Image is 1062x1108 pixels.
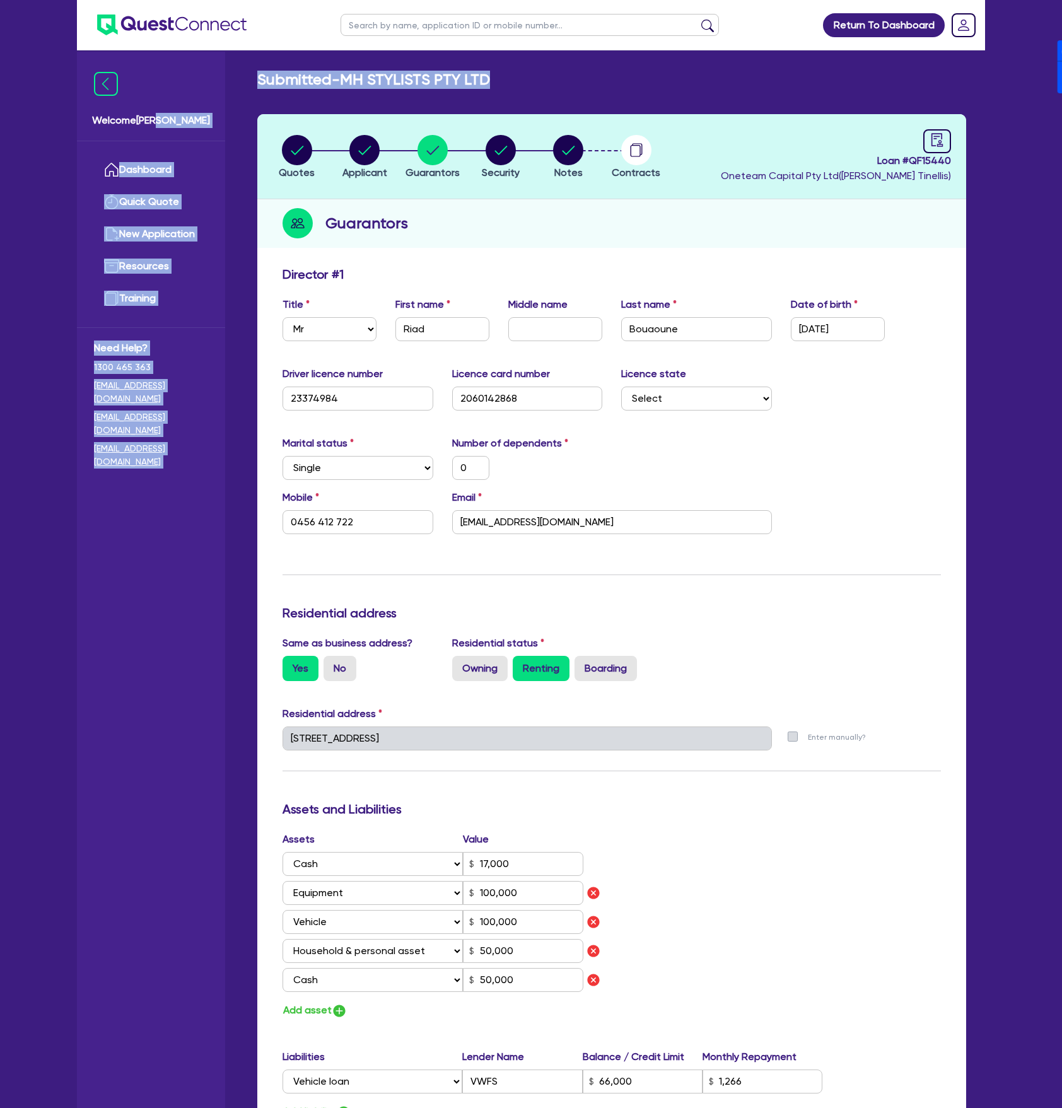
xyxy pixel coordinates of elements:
[462,1070,582,1093] input: Lender Name
[930,133,944,147] span: audit
[283,490,319,505] label: Mobile
[463,852,583,876] input: Value
[703,1070,822,1093] input: Monthly Repayment
[583,1049,703,1064] label: Balance / Credit Limit
[611,134,661,181] button: Contracts
[463,832,489,847] label: Value
[452,366,550,382] label: Licence card number
[405,134,460,181] button: Guarantors
[721,170,951,182] span: Oneteam Capital Pty Ltd ( [PERSON_NAME] Tinellis )
[283,436,354,451] label: Marital status
[94,283,208,315] a: Training
[283,656,318,681] label: Yes
[283,297,310,312] label: Title
[94,379,208,405] a: [EMAIL_ADDRESS][DOMAIN_NAME]
[481,134,520,181] button: Security
[554,166,583,178] span: Notes
[575,656,637,681] label: Boarding
[513,656,569,681] label: Renting
[452,490,482,505] label: Email
[94,442,208,469] a: [EMAIL_ADDRESS][DOMAIN_NAME]
[395,297,450,312] label: First name
[283,706,382,721] label: Residential address
[94,218,208,250] a: New Application
[808,732,866,744] label: Enter manually?
[342,134,388,181] button: Applicant
[279,166,315,178] span: Quotes
[552,134,584,181] button: Notes
[482,166,520,178] span: Security
[823,13,945,37] a: Return To Dashboard
[508,297,568,312] label: Middle name
[342,166,387,178] span: Applicant
[586,943,601,959] img: icon remove asset liability
[94,186,208,218] a: Quick Quote
[462,1049,582,1064] label: Lender Name
[283,267,344,282] h3: Director # 1
[452,636,544,651] label: Residential status
[586,914,601,930] img: icon remove asset liability
[791,297,858,312] label: Date of birth
[283,802,941,817] h3: Assets and Liabilities
[586,885,601,901] img: icon remove asset liability
[283,366,383,382] label: Driver licence number
[283,1002,347,1019] button: Add asset
[586,972,601,988] img: icon remove asset liability
[94,341,208,356] span: Need Help?
[283,832,463,847] label: Assets
[791,317,885,341] input: DD / MM / YYYY
[621,366,686,382] label: Licence state
[104,259,119,274] img: resources
[947,9,980,42] a: Dropdown toggle
[621,297,677,312] label: Last name
[406,166,460,178] span: Guarantors
[332,1003,347,1018] img: icon-add
[104,226,119,242] img: new-application
[612,166,660,178] span: Contracts
[283,636,412,651] label: Same as business address?
[94,154,208,186] a: Dashboard
[583,1070,703,1093] input: Balance / Credit Limit
[278,134,315,181] button: Quotes
[283,1049,462,1064] label: Liabilities
[94,411,208,437] a: [EMAIL_ADDRESS][DOMAIN_NAME]
[452,656,508,681] label: Owning
[104,291,119,306] img: training
[283,208,313,238] img: step-icon
[703,1049,822,1064] label: Monthly Repayment
[257,71,490,89] h2: Submitted - MH STYLISTS PTY LTD
[341,14,719,36] input: Search by name, application ID or mobile number...
[94,361,208,374] span: 1300 465 363
[463,939,583,963] input: Value
[721,153,951,168] span: Loan # QF15440
[463,910,583,934] input: Value
[325,212,408,235] h2: Guarantors
[283,605,941,621] h3: Residential address
[94,72,118,96] img: icon-menu-close
[97,15,247,35] img: quest-connect-logo-blue
[92,113,210,128] span: Welcome [PERSON_NAME]
[452,436,568,451] label: Number of dependents
[463,881,583,905] input: Value
[463,968,583,992] input: Value
[94,250,208,283] a: Resources
[104,194,119,209] img: quick-quote
[324,656,356,681] label: No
